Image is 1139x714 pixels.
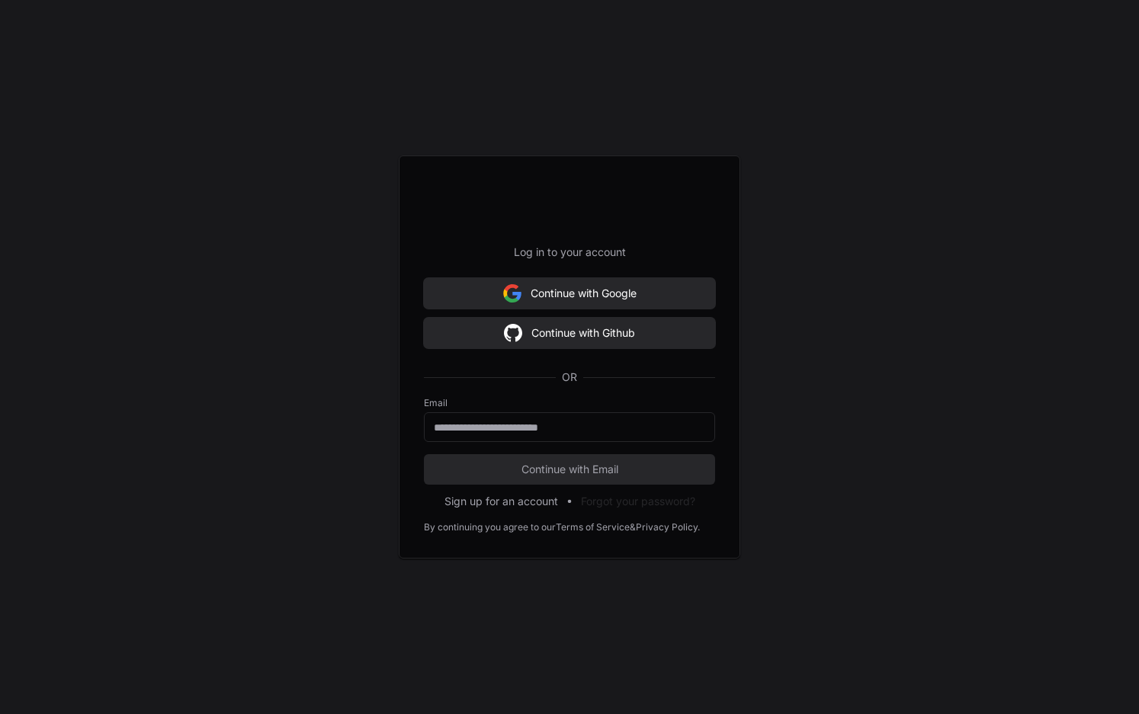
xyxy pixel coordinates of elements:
[444,494,558,509] button: Sign up for an account
[424,278,715,309] button: Continue with Google
[636,521,700,533] a: Privacy Policy.
[581,494,695,509] button: Forgot your password?
[630,521,636,533] div: &
[424,245,715,260] p: Log in to your account
[424,462,715,477] span: Continue with Email
[504,318,522,348] img: Sign in with google
[424,454,715,485] button: Continue with Email
[424,397,715,409] label: Email
[424,521,556,533] div: By continuing you agree to our
[556,370,583,385] span: OR
[503,278,521,309] img: Sign in with google
[556,521,630,533] a: Terms of Service
[424,318,715,348] button: Continue with Github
